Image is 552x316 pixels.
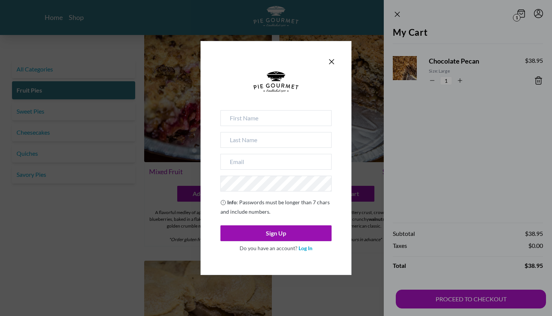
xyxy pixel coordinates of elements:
input: First Name [220,110,332,126]
input: Email [220,154,332,170]
a: Log In [299,245,312,251]
strong: Info [227,199,237,205]
span: : Passwords must be longer than 7 chars and include numbers. [220,199,330,215]
button: Sign Up [220,225,332,241]
input: Last Name [220,132,332,148]
span: Do you have an account? [240,245,297,251]
button: Close panel [327,57,336,66]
